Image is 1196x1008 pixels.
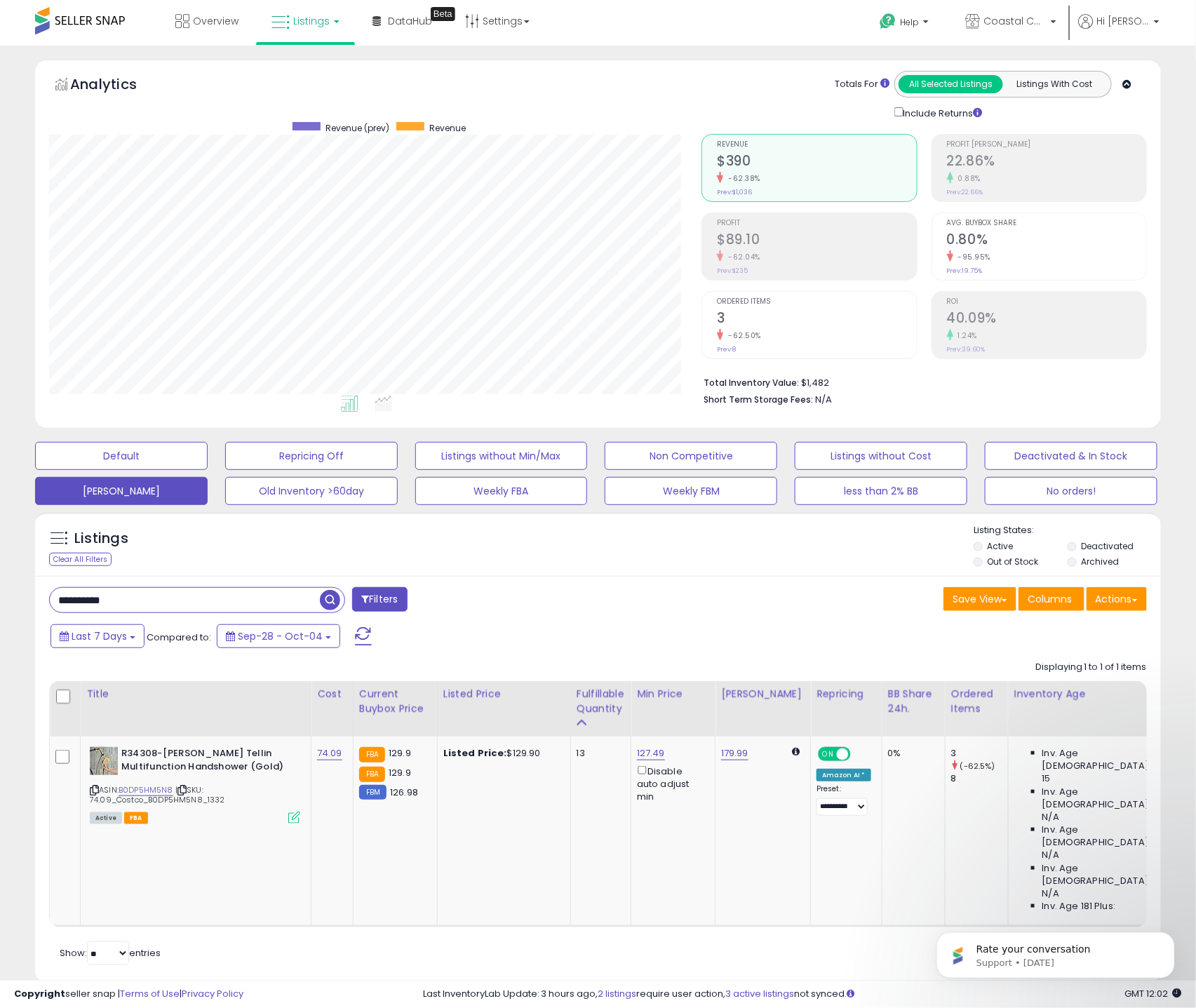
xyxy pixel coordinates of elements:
[704,394,813,405] b: Short Term Storage Fees:
[947,298,1146,306] span: ROI
[888,687,939,716] div: BB Share 24h.
[953,330,978,341] small: 1.24%
[819,748,837,760] span: ON
[951,772,1008,785] div: 8
[947,220,1146,227] span: Avg. Buybox Share
[388,14,432,28] span: DataHub
[717,231,916,250] h2: $89.10
[193,14,238,28] span: Overview
[988,556,1039,567] label: Out of Stock
[1081,540,1134,552] label: Deactivated
[1042,747,1171,772] span: Inv. Age [DEMOGRAPHIC_DATA]:
[988,540,1014,552] label: Active
[717,298,916,306] span: Ordered Items
[974,524,1161,537] p: Listing States:
[849,748,871,760] span: OFF
[390,786,418,799] span: 126.98
[943,587,1016,611] button: Save View
[35,477,208,505] button: [PERSON_NAME]
[119,784,173,796] a: B0DP5HM5N8
[795,442,967,470] button: Listings without Cost
[899,75,1003,93] button: All Selected Listings
[577,747,620,760] div: 13
[147,631,211,644] span: Compared to:
[120,987,180,1000] a: Terms of Use
[389,746,411,760] span: 129.9
[1079,14,1160,46] a: Hi [PERSON_NAME]
[721,746,748,760] a: 179.99
[723,330,761,341] small: -62.50%
[985,477,1157,505] button: No orders!
[723,173,760,184] small: -62.38%
[598,987,637,1000] a: 2 listings
[90,747,118,775] img: 418svkQ2LjL._SL40_.jpg
[868,2,943,46] a: Help
[947,153,1146,172] h2: 22.86%
[1042,811,1059,824] span: N/A
[60,946,161,960] span: Show: entries
[717,220,916,227] span: Profit
[704,373,1136,390] li: $1,482
[90,784,225,805] span: | SKU: 74.09_Costco_B0DP5HM5N8_1332
[1087,587,1147,611] button: Actions
[721,687,805,701] div: [PERSON_NAME]
[51,624,145,648] button: Last 7 Days
[947,310,1146,329] h2: 40.09%
[90,747,300,822] div: ASIN:
[817,687,876,701] div: Repricing
[947,345,986,354] small: Prev: 39.60%
[359,767,385,782] small: FBA
[795,477,967,505] button: less than 2% BB
[815,393,832,406] span: N/A
[443,746,507,760] b: Listed Price:
[49,553,112,566] div: Clear All Filters
[415,442,588,470] button: Listings without Min/Max
[72,629,127,643] span: Last 7 Days
[637,687,709,701] div: Min Price
[951,687,1002,716] div: Ordered Items
[953,252,991,262] small: -95.95%
[90,812,122,824] span: All listings currently available for purchase on Amazon
[35,442,208,470] button: Default
[1019,587,1084,611] button: Columns
[74,529,128,549] h5: Listings
[985,442,1157,470] button: Deactivated & In Stock
[182,987,243,1000] a: Privacy Policy
[359,747,385,762] small: FBA
[1097,14,1150,28] span: Hi [PERSON_NAME]
[915,903,1196,1001] iframe: Intercom notifications message
[817,769,871,781] div: Amazon AI *
[293,14,330,28] span: Listings
[1042,786,1171,811] span: Inv. Age [DEMOGRAPHIC_DATA]:
[947,188,983,196] small: Prev: 22.66%
[723,252,760,262] small: -62.04%
[704,377,799,389] b: Total Inventory Value:
[70,74,164,98] h5: Analytics
[717,141,916,149] span: Revenue
[637,763,704,803] div: Disable auto adjust min
[947,267,983,275] small: Prev: 19.75%
[317,687,347,701] div: Cost
[1042,862,1171,887] span: Inv. Age [DEMOGRAPHIC_DATA]-180:
[124,812,148,824] span: FBA
[717,345,736,354] small: Prev: 8
[1042,900,1116,913] span: Inv. Age 181 Plus:
[726,987,795,1000] a: 3 active listings
[389,766,411,779] span: 129.9
[238,629,323,643] span: Sep-28 - Oct-04
[225,477,398,505] button: Old Inventory >60day
[225,442,398,470] button: Repricing Off
[577,687,625,716] div: Fulfillable Quantity
[717,267,748,275] small: Prev: $235
[359,785,387,800] small: FBM
[431,7,455,21] div: Tooltip anchor
[14,988,243,1001] div: seller snap | |
[1042,824,1171,849] span: Inv. Age [DEMOGRAPHIC_DATA]:
[217,624,340,648] button: Sep-28 - Oct-04
[951,747,1008,760] div: 3
[352,587,407,612] button: Filters
[423,988,1182,1001] div: Last InventoryLab Update: 3 hours ago, require user action, not synced.
[717,188,752,196] small: Prev: $1,036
